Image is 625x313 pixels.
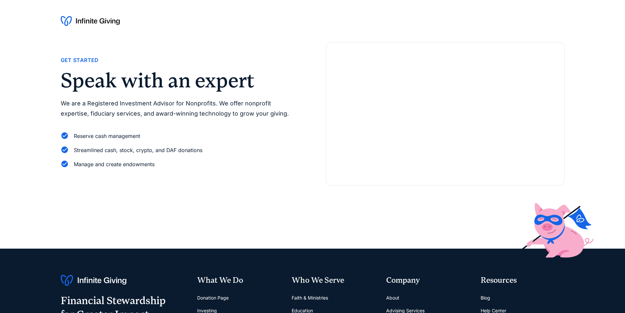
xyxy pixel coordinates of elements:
a: Donation Page [197,291,229,304]
div: Company [386,275,470,286]
div: Reserve cash management [74,132,140,141]
iframe: Form 0 [337,63,554,175]
div: Manage and create endowments [74,160,155,169]
p: We are a Registered Investment Advisor for Nonprofits. We offer nonprofit expertise, fiduciary se... [61,99,300,119]
a: About [386,291,399,304]
h2: Speak with an expert [61,70,300,91]
div: Resources [481,275,565,286]
div: Get Started [61,56,99,65]
div: Who We Serve [292,275,376,286]
div: Streamlined cash, stock, crypto, and DAF donations [74,146,202,155]
div: What We Do [197,275,281,286]
a: Faith & Ministries [292,291,328,304]
a: Blog [481,291,490,304]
